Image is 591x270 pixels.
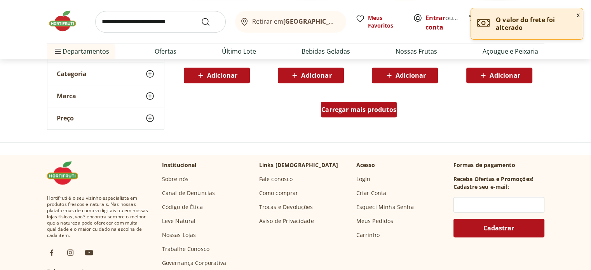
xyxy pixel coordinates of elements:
a: Meus Favoritos [356,14,404,30]
a: Ofertas [155,47,176,56]
img: ytb [84,248,94,257]
a: Carrinho [356,231,380,239]
a: Aviso de Privacidade [259,217,314,225]
button: Adicionar [278,68,344,83]
a: Açougue e Peixaria [483,47,538,56]
span: Categoria [57,70,87,78]
span: Carregar mais produtos [321,106,396,113]
a: Entrar [425,14,445,22]
span: Adicionar [301,72,331,78]
h3: Cadastre seu e-mail: [453,183,509,191]
a: Código de Ética [162,203,203,211]
a: Bebidas Geladas [302,47,350,56]
span: ou [425,13,460,32]
img: fb [47,248,56,257]
button: Adicionar [372,68,438,83]
a: Login [356,175,371,183]
button: Submit Search [201,17,220,26]
a: Canal de Denúncias [162,189,215,197]
img: Hortifruti [47,161,86,185]
p: O valor do frete foi alterado [496,16,577,31]
p: Formas de pagamento [453,161,544,169]
span: Hortifruti é o seu vizinho especialista em produtos frescos e naturais. Nas nossas plataformas de... [47,195,150,239]
a: Fale conosco [259,175,293,183]
button: Preço [47,107,164,129]
span: Marca [57,92,76,100]
b: [GEOGRAPHIC_DATA]/[GEOGRAPHIC_DATA] [283,17,414,26]
a: Como comprar [259,189,298,197]
button: Adicionar [184,68,250,83]
button: Categoria [47,63,164,85]
a: Esqueci Minha Senha [356,203,414,211]
button: Fechar notificação [574,8,583,21]
a: Governança Corporativa [162,259,227,267]
a: Criar Conta [356,189,387,197]
p: Institucional [162,161,197,169]
span: Adicionar [207,72,237,78]
button: Menu [53,42,63,61]
a: Criar conta [425,14,468,31]
h3: Receba Ofertas e Promoções! [453,175,533,183]
a: Sobre nós [162,175,188,183]
span: Adicionar [396,72,426,78]
button: Marca [47,85,164,107]
input: search [95,11,226,33]
p: Acesso [356,161,375,169]
a: Nossas Lojas [162,231,196,239]
button: Adicionar [466,68,532,83]
img: Hortifruti [47,9,86,33]
span: Cadastrar [483,225,514,231]
span: Adicionar [490,72,520,78]
a: Carregar mais produtos [321,102,397,120]
a: Meus Pedidos [356,217,394,225]
a: Trabalhe Conosco [162,245,210,253]
a: Trocas e Devoluções [259,203,313,211]
a: Último Lote [222,47,256,56]
a: Leve Natural [162,217,196,225]
span: Retirar em [252,18,338,25]
p: Links [DEMOGRAPHIC_DATA] [259,161,338,169]
a: Nossas Frutas [396,47,437,56]
button: Retirar em[GEOGRAPHIC_DATA]/[GEOGRAPHIC_DATA] [235,11,346,33]
img: ig [66,248,75,257]
span: Departamentos [53,42,109,61]
button: Cadastrar [453,219,544,237]
span: Meus Favoritos [368,14,404,30]
span: Preço [57,114,74,122]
